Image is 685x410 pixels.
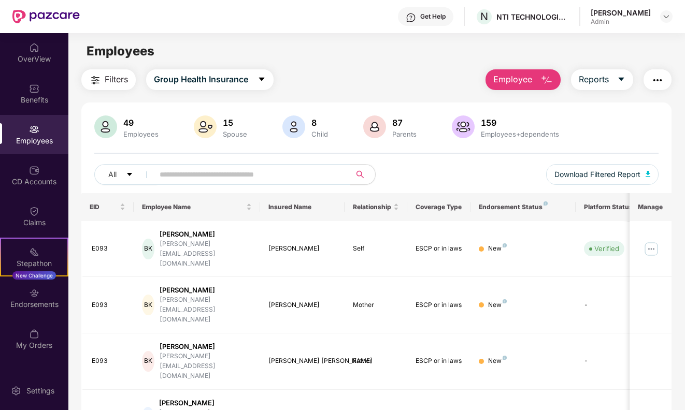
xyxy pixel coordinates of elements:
[134,193,260,221] th: Employee Name
[260,193,345,221] th: Insured Name
[221,118,249,128] div: 15
[142,203,244,211] span: Employee Name
[576,277,649,333] td: -
[12,271,56,280] div: New Challenge
[503,356,507,360] img: svg+xml;base64,PHN2ZyB4bWxucz0iaHR0cDovL3d3dy53My5vcmcvMjAwMC9zdmciIHdpZHRoPSI4IiBoZWlnaHQ9IjgiIH...
[160,285,252,295] div: [PERSON_NAME]
[452,115,475,138] img: svg+xml;base64,PHN2ZyB4bWxucz0iaHR0cDovL3d3dy53My5vcmcvMjAwMC9zdmciIHhtbG5zOnhsaW5rPSJodHRwOi8vd3...
[591,18,651,26] div: Admin
[353,203,392,211] span: Relationship
[416,300,462,310] div: ESCP or in laws
[160,342,252,352] div: [PERSON_NAME]
[121,130,161,138] div: Employees
[268,244,336,254] div: [PERSON_NAME]
[142,239,154,259] div: BK
[142,351,154,372] div: BK
[108,169,117,180] span: All
[258,75,266,84] span: caret-down
[540,74,553,86] img: svg+xml;base64,PHN2ZyB4bWxucz0iaHR0cDovL3d3dy53My5vcmcvMjAwMC9zdmciIHhtbG5zOnhsaW5rPSJodHRwOi8vd3...
[546,164,659,185] button: Download Filtered Report
[594,243,619,254] div: Verified
[160,239,252,269] div: [PERSON_NAME][EMAIL_ADDRESS][DOMAIN_NAME]
[350,170,370,179] span: search
[29,206,39,216] img: svg+xml;base64,PHN2ZyBpZD0iQ2xhaW0iIHhtbG5zPSJodHRwOi8vd3d3LnczLm9yZy8yMDAwL3N2ZyIgd2lkdGg9IjIwIi...
[571,69,633,90] button: Reportscaret-down
[23,386,58,396] div: Settings
[94,115,117,138] img: svg+xml;base64,PHN2ZyB4bWxucz0iaHR0cDovL3d3dy53My5vcmcvMjAwMC9zdmciIHhtbG5zOnhsaW5rPSJodHRwOi8vd3...
[29,247,39,257] img: svg+xml;base64,PHN2ZyB4bWxucz0iaHR0cDovL3d3dy53My5vcmcvMjAwMC9zdmciIHdpZHRoPSIyMSIgaGVpZ2h0PSIyMC...
[390,118,419,128] div: 87
[576,333,649,390] td: -
[282,115,305,138] img: svg+xml;base64,PHN2ZyB4bWxucz0iaHR0cDovL3d3dy53My5vcmcvMjAwMC9zdmciIHhtbG5zOnhsaW5rPSJodHRwOi8vd3...
[92,300,126,310] div: E093
[363,115,386,138] img: svg+xml;base64,PHN2ZyB4bWxucz0iaHR0cDovL3d3dy53My5vcmcvMjAwMC9zdmciIHhtbG5zOnhsaW5rPSJodHRwOi8vd3...
[92,244,126,254] div: E093
[496,12,569,22] div: NTI TECHNOLOGIES PRIVATE LIMITED
[29,288,39,298] img: svg+xml;base64,PHN2ZyBpZD0iRW5kb3JzZW1lbnRzIiB4bWxucz0iaHR0cDovL3d3dy53My5vcmcvMjAwMC9zdmciIHdpZH...
[142,295,154,315] div: BK
[554,169,640,180] span: Download Filtered Report
[89,74,102,86] img: svg+xml;base64,PHN2ZyB4bWxucz0iaHR0cDovL3d3dy53My5vcmcvMjAwMC9zdmciIHdpZHRoPSIyNCIgaGVpZ2h0PSIyNC...
[105,73,128,86] span: Filters
[160,229,252,239] div: [PERSON_NAME]
[406,12,416,23] img: svg+xml;base64,PHN2ZyBpZD0iSGVscC0zMngzMiIgeG1sbnM9Imh0dHA6Ly93d3cudzMub3JnLzIwMDAvc3ZnIiB3aWR0aD...
[591,8,651,18] div: [PERSON_NAME]
[94,164,158,185] button: Allcaret-down
[479,130,561,138] div: Employees+dependents
[92,356,126,366] div: E093
[309,118,330,128] div: 8
[90,203,118,211] span: EID
[479,203,567,211] div: Endorsement Status
[160,295,252,325] div: [PERSON_NAME][EMAIL_ADDRESS][DOMAIN_NAME]
[651,74,664,86] img: svg+xml;base64,PHN2ZyB4bWxucz0iaHR0cDovL3d3dy53My5vcmcvMjAwMC9zdmciIHdpZHRoPSIyNCIgaGVpZ2h0PSIyNC...
[121,118,161,128] div: 49
[29,124,39,135] img: svg+xml;base64,PHN2ZyBpZD0iRW1wbG95ZWVzIiB4bWxucz0iaHR0cDovL3d3dy53My5vcmcvMjAwMC9zdmciIHdpZHRoPS...
[630,193,672,221] th: Manage
[662,12,670,21] img: svg+xml;base64,PHN2ZyBpZD0iRHJvcGRvd24tMzJ4MzIiIHhtbG5zPSJodHRwOi8vd3d3LnczLm9yZy8yMDAwL3N2ZyIgd2...
[407,193,470,221] th: Coverage Type
[268,300,336,310] div: [PERSON_NAME]
[221,130,249,138] div: Spouse
[29,329,39,339] img: svg+xml;base64,PHN2ZyBpZD0iTXlfT3JkZXJzIiBkYXRhLW5hbWU9Ik15IE9yZGVycyIgeG1sbnM9Imh0dHA6Ly93d3cudz...
[1,258,67,269] div: Stepathon
[309,130,330,138] div: Child
[154,73,248,86] span: Group Health Insurance
[345,193,408,221] th: Relationship
[353,356,399,366] div: Father
[87,43,154,58] span: Employees
[617,75,625,84] span: caret-down
[126,171,133,179] span: caret-down
[29,83,39,94] img: svg+xml;base64,PHN2ZyBpZD0iQmVuZWZpdHMiIHhtbG5zPSJodHRwOi8vd3d3LnczLm9yZy8yMDAwL3N2ZyIgd2lkdGg9Ij...
[350,164,376,185] button: search
[160,352,252,381] div: [PERSON_NAME][EMAIL_ADDRESS][DOMAIN_NAME]
[353,244,399,254] div: Self
[416,356,462,366] div: ESCP or in laws
[486,69,561,90] button: Employee
[420,12,446,21] div: Get Help
[11,386,21,396] img: svg+xml;base64,PHN2ZyBpZD0iU2V0dGluZy0yMHgyMCIgeG1sbnM9Imh0dHA6Ly93d3cudzMub3JnLzIwMDAvc3ZnIiB3aW...
[416,244,462,254] div: ESCP or in laws
[146,69,274,90] button: Group Health Insurancecaret-down
[579,73,609,86] span: Reports
[12,10,80,23] img: New Pazcare Logo
[390,130,419,138] div: Parents
[268,356,336,366] div: [PERSON_NAME] [PERSON_NAME]
[194,115,217,138] img: svg+xml;base64,PHN2ZyB4bWxucz0iaHR0cDovL3d3dy53My5vcmcvMjAwMC9zdmciIHhtbG5zOnhsaW5rPSJodHRwOi8vd3...
[584,203,641,211] div: Platform Status
[81,69,136,90] button: Filters
[503,299,507,303] img: svg+xml;base64,PHN2ZyB4bWxucz0iaHR0cDovL3d3dy53My5vcmcvMjAwMC9zdmciIHdpZHRoPSI4IiBoZWlnaHQ9IjgiIH...
[81,193,134,221] th: EID
[646,171,651,177] img: svg+xml;base64,PHN2ZyB4bWxucz0iaHR0cDovL3d3dy53My5vcmcvMjAwMC9zdmciIHhtbG5zOnhsaW5rPSJodHRwOi8vd3...
[479,118,561,128] div: 159
[488,356,507,366] div: New
[544,201,548,206] img: svg+xml;base64,PHN2ZyB4bWxucz0iaHR0cDovL3d3dy53My5vcmcvMjAwMC9zdmciIHdpZHRoPSI4IiBoZWlnaHQ9IjgiIH...
[29,42,39,53] img: svg+xml;base64,PHN2ZyBpZD0iSG9tZSIgeG1sbnM9Imh0dHA6Ly93d3cudzMub3JnLzIwMDAvc3ZnIiB3aWR0aD0iMjAiIG...
[480,10,488,23] span: N
[503,243,507,247] img: svg+xml;base64,PHN2ZyB4bWxucz0iaHR0cDovL3d3dy53My5vcmcvMjAwMC9zdmciIHdpZHRoPSI4IiBoZWlnaHQ9IjgiIH...
[29,165,39,175] img: svg+xml;base64,PHN2ZyBpZD0iQ0RfQWNjb3VudHMiIGRhdGEtbmFtZT0iQ0QgQWNjb3VudHMiIHhtbG5zPSJodHRwOi8vd3...
[353,300,399,310] div: Mother
[488,244,507,254] div: New
[488,300,507,310] div: New
[493,73,532,86] span: Employee
[159,398,252,408] div: [PERSON_NAME]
